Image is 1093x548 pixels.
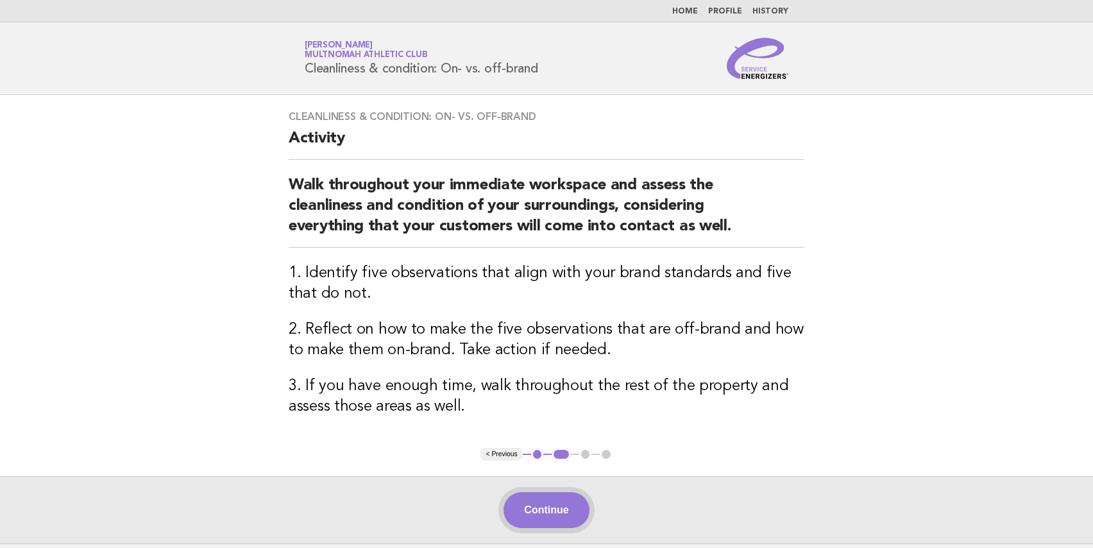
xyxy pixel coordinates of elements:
img: Service Energizers [727,38,788,79]
h2: Activity [289,128,804,160]
h2: Walk throughout your immediate workspace and assess the cleanliness and condition of your surroun... [289,175,804,248]
h3: 2. Reflect on how to make the five observations that are off-brand and how to make them on-brand.... [289,320,804,361]
a: Profile [708,8,742,15]
h1: Cleanliness & condition: On- vs. off-brand [305,42,538,75]
span: Multnomah Athletic Club [305,51,427,60]
h3: 1. Identify five observations that align with your brand standards and five that do not. [289,263,804,304]
a: Home [672,8,698,15]
button: 1 [531,448,544,461]
button: < Previous [480,448,522,461]
button: 2 [552,448,570,461]
button: Continue [504,492,589,528]
h3: Cleanliness & condition: On- vs. off-brand [289,110,804,123]
a: History [752,8,788,15]
h3: 3. If you have enough time, walk throughout the rest of the property and assess those areas as well. [289,376,804,417]
a: [PERSON_NAME]Multnomah Athletic Club [305,41,427,59]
